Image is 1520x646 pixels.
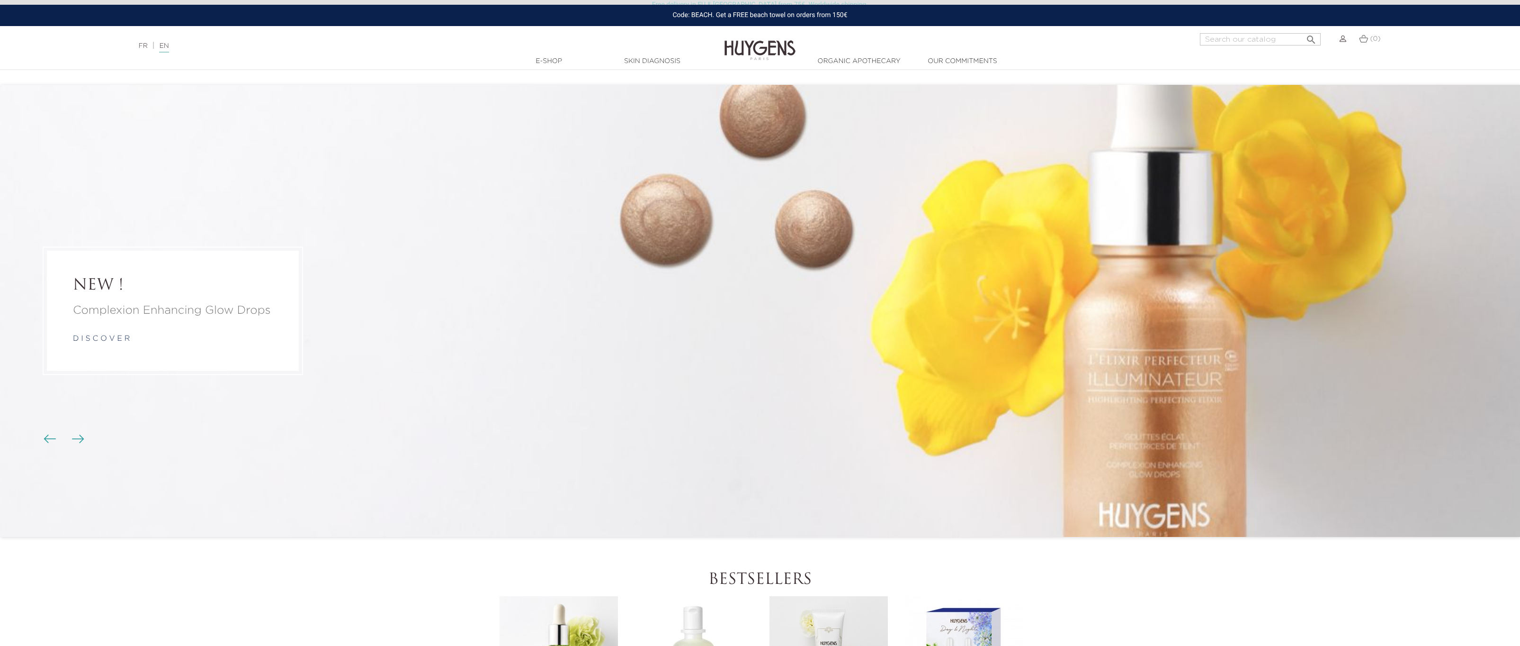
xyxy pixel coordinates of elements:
a: E-Shop [501,56,596,66]
a: NEW ! [73,277,273,295]
a: Skin Diagnosis [605,56,699,66]
h2: Bestsellers [497,571,1023,589]
input: Search [1200,33,1321,45]
a: Our commitments [915,56,1010,66]
div: | [134,40,626,52]
img: Huygens [724,25,796,62]
a: EN [159,43,169,53]
div: Carousel buttons [47,432,78,446]
span: (0) [1370,36,1380,42]
a: FR [138,43,147,49]
button:  [1303,30,1320,43]
a: Organic Apothecary [812,56,906,66]
a: d i s c o v e r [73,336,130,343]
i:  [1305,31,1317,43]
a: Complexion Enhancing Glow Drops [73,302,273,319]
